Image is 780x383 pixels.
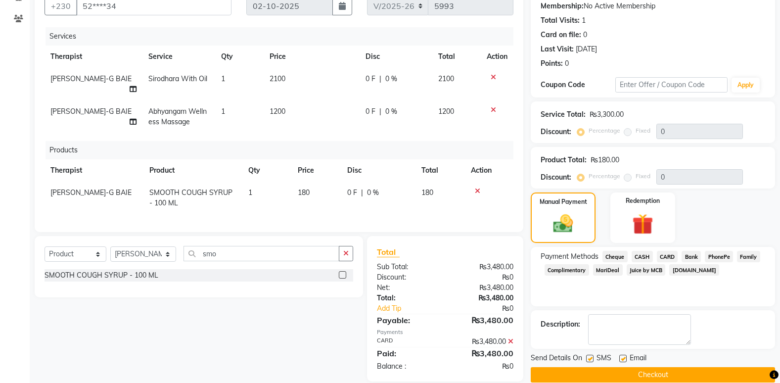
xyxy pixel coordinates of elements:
div: ₨3,480.00 [445,336,521,347]
span: 0 F [366,74,375,84]
div: Paid: [369,347,445,359]
span: MariDeal [593,264,623,276]
img: _gift.svg [626,211,659,237]
div: Products [46,141,521,159]
label: Fixed [636,126,650,135]
th: Qty [215,46,264,68]
span: PhonePe [705,251,733,262]
th: Product [143,159,242,182]
span: 2100 [270,74,285,83]
div: ₨3,480.00 [445,293,521,303]
div: ₨3,480.00 [445,347,521,359]
div: Membership: [541,1,584,11]
span: 0 % [367,188,379,198]
span: Send Details On [531,353,582,365]
span: Payment Methods [541,251,598,262]
label: Manual Payment [540,197,587,206]
span: 0 % [385,74,397,84]
div: [DATE] [576,44,597,54]
label: Redemption [626,196,660,205]
div: ₨0 [445,361,521,372]
span: [DOMAIN_NAME] [669,264,719,276]
th: Action [465,159,513,182]
input: Enter Offer / Coupon Code [615,77,728,93]
div: 0 [583,30,587,40]
label: Percentage [589,126,620,135]
label: Percentage [589,172,620,181]
span: SMOOTH COUGH SYRUP - 100 ML [149,188,232,207]
th: Disc [360,46,432,68]
span: Total [377,247,400,257]
button: Apply [732,78,760,93]
label: Fixed [636,172,650,181]
span: | [379,106,381,117]
div: No Active Membership [541,1,765,11]
span: 0 % [385,106,397,117]
button: Checkout [531,367,775,383]
div: 0 [565,58,569,69]
span: Juice by MCB [627,264,666,276]
div: Last Visit: [541,44,574,54]
div: Net: [369,283,445,293]
div: ₨0 [445,272,521,283]
span: 180 [421,188,433,197]
div: Discount: [369,272,445,283]
div: Coupon Code [541,80,615,90]
div: 1 [582,15,586,26]
div: ₨180.00 [591,155,619,165]
span: 1 [221,74,225,83]
div: ₨3,300.00 [590,109,624,120]
div: Total Visits: [541,15,580,26]
a: Add Tip [369,303,458,314]
div: ₨0 [458,303,521,314]
div: Balance : [369,361,445,372]
th: Total [415,159,465,182]
input: Search or Scan [184,246,339,261]
span: Bank [682,251,701,262]
span: CASH [632,251,653,262]
th: Disc [341,159,415,182]
th: Therapist [45,46,142,68]
span: 1 [248,188,252,197]
div: Discount: [541,172,571,183]
span: | [361,188,363,198]
span: Abhyangam Wellness Massage [148,107,207,126]
span: | [379,74,381,84]
span: [PERSON_NAME]-G BAIE [50,188,132,197]
span: 2100 [438,74,454,83]
span: Family [737,251,760,262]
span: 0 F [347,188,357,198]
th: Therapist [45,159,143,182]
div: Payments [377,328,513,336]
img: _cash.svg [547,212,579,235]
div: ₨3,480.00 [445,314,521,326]
th: Action [481,46,513,68]
th: Qty [242,159,292,182]
div: Service Total: [541,109,586,120]
div: CARD [369,336,445,347]
span: Email [630,353,646,365]
span: CARD [657,251,678,262]
span: 180 [298,188,310,197]
span: Sirodhara With Oil [148,74,207,83]
span: [PERSON_NAME]-G BAIE [50,107,132,116]
div: Discount: [541,127,571,137]
div: Description: [541,319,580,330]
th: Price [264,46,360,68]
th: Service [142,46,215,68]
span: 0 F [366,106,375,117]
div: ₨3,480.00 [445,262,521,272]
span: 1200 [438,107,454,116]
th: Total [432,46,481,68]
span: 1 [221,107,225,116]
span: SMS [596,353,611,365]
th: Price [292,159,341,182]
span: Complimentary [545,264,589,276]
span: [PERSON_NAME]-G BAIE [50,74,132,83]
div: Services [46,27,521,46]
div: Product Total: [541,155,587,165]
span: Cheque [602,251,628,262]
div: Total: [369,293,445,303]
span: 1200 [270,107,285,116]
div: Sub Total: [369,262,445,272]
